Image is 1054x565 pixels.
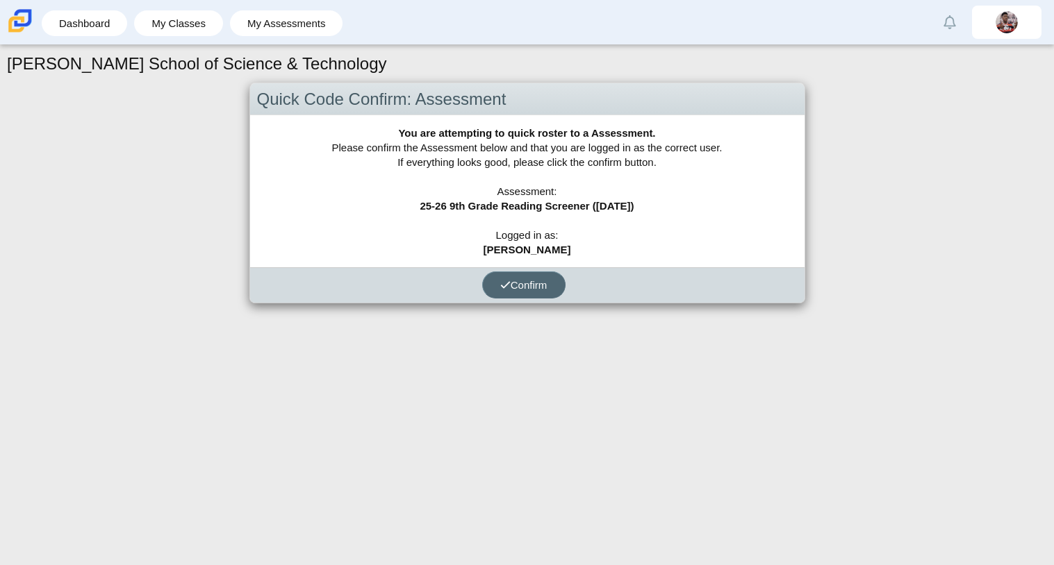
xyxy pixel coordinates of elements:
b: [PERSON_NAME] [484,244,571,255]
h1: [PERSON_NAME] School of Science & Technology [7,52,387,76]
div: Quick Code Confirm: Assessment [250,83,805,116]
img: milton.brookshire.mzoSXR [996,11,1018,33]
b: 25-26 9th Grade Reading Screener ([DATE]) [420,200,634,212]
span: Confirm [500,279,547,291]
div: Please confirm the Assessment below and that you are logged in as the correct user. If everything... [250,115,805,267]
b: You are attempting to quick roster to a Assessment. [398,127,655,139]
a: Dashboard [49,10,120,36]
a: My Classes [141,10,216,36]
a: milton.brookshire.mzoSXR [972,6,1041,39]
button: Confirm [482,271,566,298]
img: Carmen School of Science & Technology [6,6,35,35]
a: Carmen School of Science & Technology [6,26,35,37]
a: Alerts [934,7,965,37]
a: My Assessments [237,10,336,36]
